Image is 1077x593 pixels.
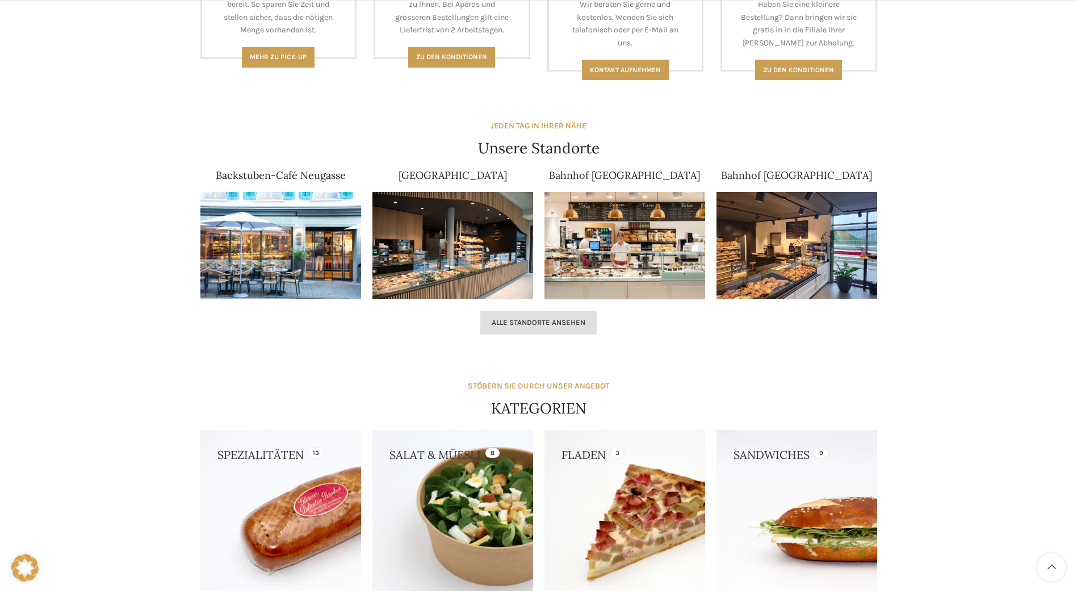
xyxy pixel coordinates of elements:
[250,53,307,61] span: Mehr zu Pick-Up
[491,398,586,419] h4: KATEGORIEN
[216,169,346,182] a: Backstuben-Café Neugasse
[408,47,495,68] a: Zu den Konditionen
[755,60,842,80] a: Zu den konditionen
[492,318,585,327] span: Alle Standorte ansehen
[399,169,507,182] a: [GEOGRAPHIC_DATA]
[468,380,609,392] div: STÖBERN SIE DURCH UNSER ANGEBOT
[480,311,597,335] a: Alle Standorte ansehen
[242,47,315,68] a: Mehr zu Pick-Up
[1037,553,1066,582] a: Scroll to top button
[582,60,669,80] a: Kontakt aufnehmen
[478,138,600,158] h4: Unsere Standorte
[590,66,661,74] span: Kontakt aufnehmen
[549,169,700,182] a: Bahnhof [GEOGRAPHIC_DATA]
[416,53,487,61] span: Zu den Konditionen
[721,169,872,182] a: Bahnhof [GEOGRAPHIC_DATA]
[763,66,834,74] span: Zu den konditionen
[491,120,586,132] div: JEDEN TAG IN IHRER NÄHE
